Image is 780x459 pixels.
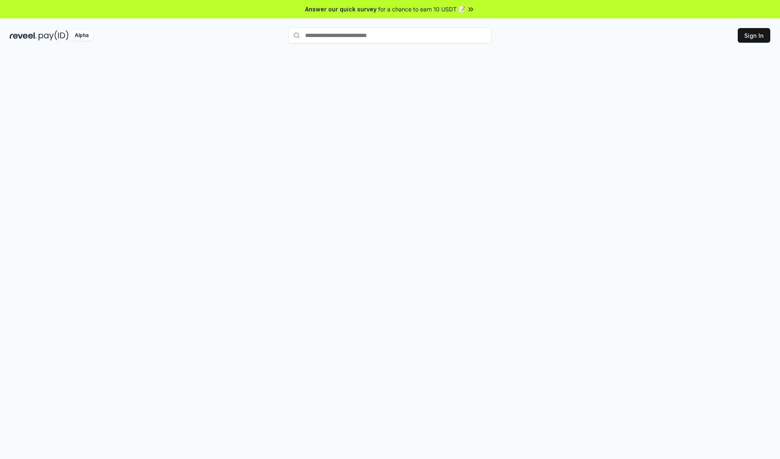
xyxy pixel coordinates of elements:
img: reveel_dark [10,30,37,41]
button: Sign In [738,28,770,43]
div: Alpha [70,30,93,41]
span: Answer our quick survey [305,5,377,13]
img: pay_id [39,30,69,41]
span: for a chance to earn 10 USDT 📝 [378,5,465,13]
